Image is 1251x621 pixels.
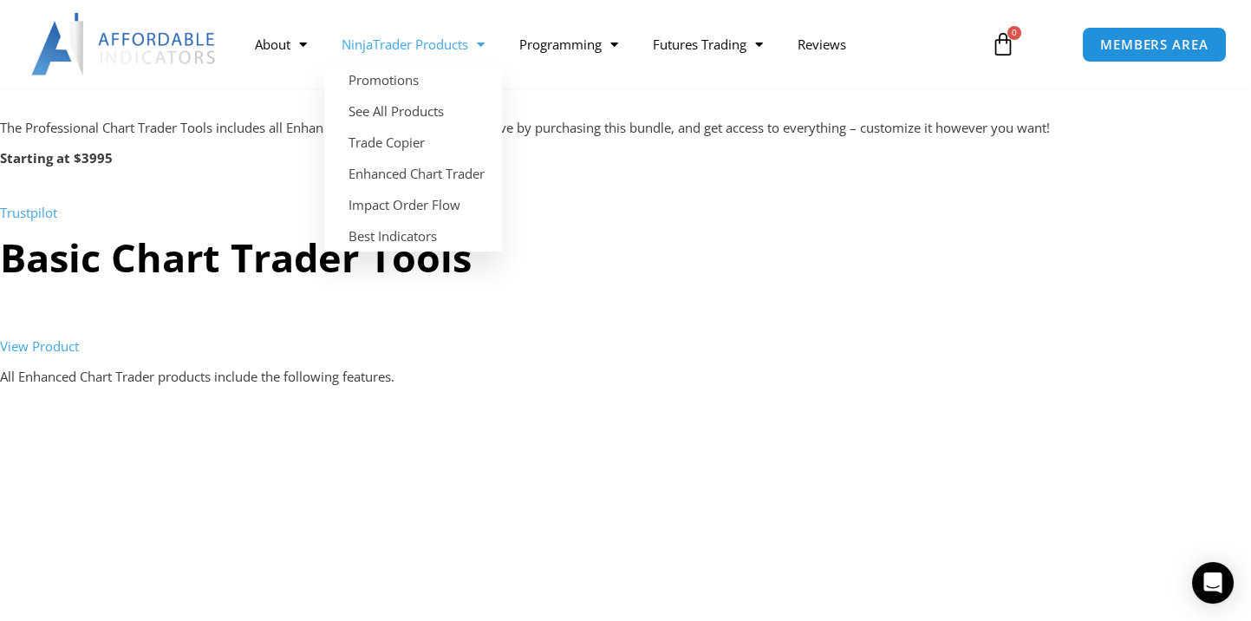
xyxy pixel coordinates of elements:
nav: Menu [238,24,976,64]
a: Enhanced Chart Trader [324,158,502,189]
img: LogoAI | Affordable Indicators – NinjaTrader [31,13,218,75]
a: Reviews [780,24,863,64]
span: MEMBERS AREA [1100,38,1209,51]
a: Programming [502,24,635,64]
a: See All Products [324,95,502,127]
a: Futures Trading [635,24,780,64]
a: About [238,24,324,64]
a: 0 [965,19,1041,69]
a: Best Indicators [324,220,502,252]
span: 0 [1007,26,1021,40]
ul: NinjaTrader Products [324,64,502,252]
div: Open Intercom Messenger [1192,562,1234,604]
a: Trade Copier [324,127,502,158]
a: Impact Order Flow [324,189,502,220]
a: NinjaTrader Products [324,24,502,64]
a: MEMBERS AREA [1082,27,1227,62]
a: Promotions [324,64,502,95]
